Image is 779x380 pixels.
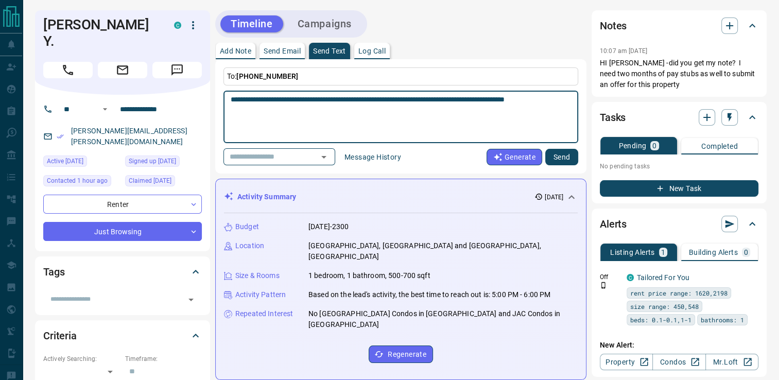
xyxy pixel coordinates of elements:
button: Open [99,103,111,115]
div: Alerts [600,212,758,236]
h2: Notes [600,18,627,34]
p: 10:07 am [DATE] [600,47,647,55]
p: 1 [661,249,665,256]
p: To: [223,67,578,85]
p: Log Call [358,47,386,55]
div: Sun Aug 17 2025 [43,175,120,189]
p: Repeated Interest [235,308,293,319]
p: [DATE]-2300 [308,221,349,232]
p: 1 bedroom, 1 bathroom, 500-700 sqft [308,270,430,281]
p: [GEOGRAPHIC_DATA], [GEOGRAPHIC_DATA] and [GEOGRAPHIC_DATA], [GEOGRAPHIC_DATA] [308,240,578,262]
p: No [GEOGRAPHIC_DATA] Condos in [GEOGRAPHIC_DATA] and JAC Condos in [GEOGRAPHIC_DATA] [308,308,578,330]
span: Call [43,62,93,78]
span: Claimed [DATE] [129,176,171,186]
p: Off [600,272,620,282]
button: Generate [487,149,542,165]
p: Actively Searching: [43,354,120,364]
span: Signed up [DATE] [129,156,176,166]
h1: [PERSON_NAME] Y. [43,16,159,49]
button: Open [317,150,331,164]
p: New Alert: [600,340,758,351]
p: Send Text [313,47,346,55]
span: Active [DATE] [47,156,83,166]
p: Send Email [264,47,301,55]
button: Timeline [220,15,283,32]
h2: Alerts [600,216,627,232]
div: Fri May 02 2025 [125,156,202,170]
p: Size & Rooms [235,270,280,281]
p: No pending tasks [600,159,758,174]
div: Tags [43,260,202,284]
h2: Tasks [600,109,626,126]
span: Email [98,62,147,78]
button: New Task [600,180,758,197]
p: Completed [701,143,738,150]
div: Sat May 03 2025 [125,175,202,189]
span: rent price range: 1620,2198 [630,288,728,298]
span: size range: 450,548 [630,301,699,312]
button: Campaigns [287,15,362,32]
p: Based on the lead's activity, the best time to reach out is: 5:00 PM - 6:00 PM [308,289,550,300]
p: Budget [235,221,259,232]
div: Renter [43,195,202,214]
p: Activity Pattern [235,289,286,300]
a: Condos [652,354,705,370]
p: Pending [618,142,646,149]
p: Add Note [220,47,251,55]
a: Tailored For You [637,273,689,282]
h2: Tags [43,264,64,280]
a: Property [600,354,653,370]
div: condos.ca [627,274,634,281]
p: 0 [744,249,748,256]
p: 0 [652,142,656,149]
div: Criteria [43,323,202,348]
button: Regenerate [369,346,433,363]
svg: Push Notification Only [600,282,607,289]
a: [PERSON_NAME][EMAIL_ADDRESS][PERSON_NAME][DOMAIN_NAME] [71,127,187,146]
div: condos.ca [174,22,181,29]
span: Contacted 1 hour ago [47,176,108,186]
div: Tasks [600,105,758,130]
p: [DATE] [545,193,563,202]
span: Message [152,62,202,78]
h2: Criteria [43,327,77,344]
span: [PHONE_NUMBER] [236,72,298,80]
svg: Email Verified [57,133,64,140]
p: Building Alerts [689,249,738,256]
div: Notes [600,13,758,38]
p: Timeframe: [125,354,202,364]
button: Open [184,292,198,307]
span: bathrooms: 1 [701,315,744,325]
button: Send [545,149,578,165]
p: Activity Summary [237,192,296,202]
div: Just Browsing [43,222,202,241]
button: Message History [338,149,407,165]
p: Listing Alerts [610,249,655,256]
a: Mr.Loft [705,354,758,370]
span: beds: 0.1-0.1,1-1 [630,315,691,325]
p: Location [235,240,264,251]
div: Fri Aug 15 2025 [43,156,120,170]
p: HI [PERSON_NAME] -did you get my note? I need two months of pay stubs as well to submit an offer ... [600,58,758,90]
div: Activity Summary[DATE] [224,187,578,206]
